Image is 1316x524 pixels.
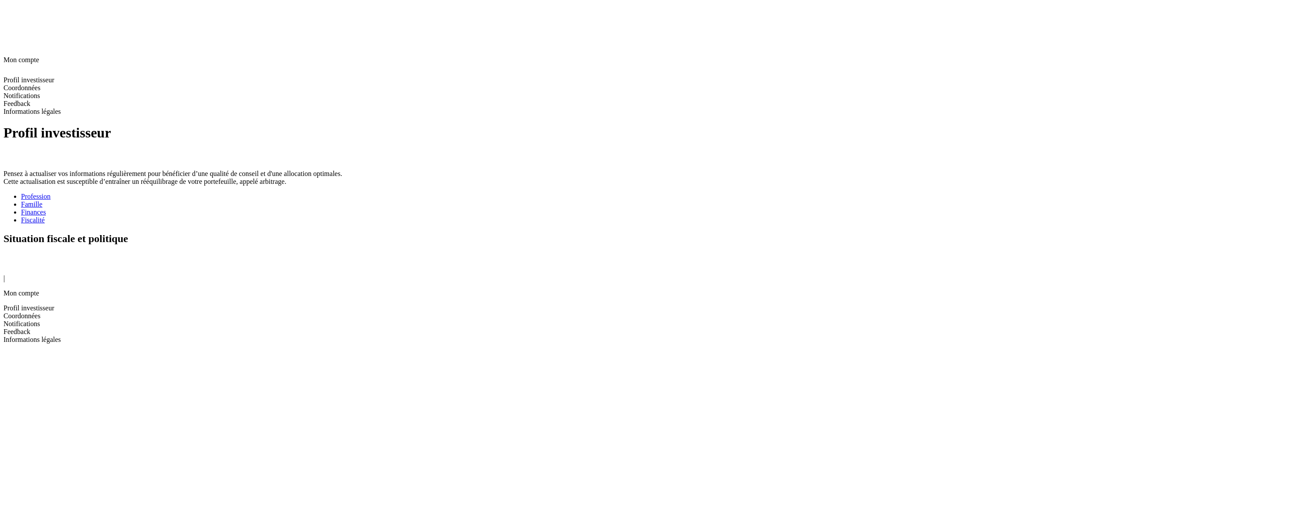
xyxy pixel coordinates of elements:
[21,208,1312,216] a: Finances
[3,289,1312,297] p: Mon compte
[3,336,61,343] span: Informations légales
[3,92,40,99] span: Notifications
[21,216,1312,224] a: Fiscalité
[3,76,54,84] span: Profil investisseur
[3,233,1312,245] h2: Situation fiscale et politique
[3,56,39,63] span: Mon compte
[3,328,30,335] span: Feedback
[21,200,1312,208] a: Famille
[3,320,40,327] span: Notifications
[3,178,286,185] span: Cette actualisation est susceptible d’entraîner un rééquilibrage de votre portefeuille, appelé ar...
[3,304,54,312] span: Profil investisseur
[21,193,1312,200] a: Profession
[3,100,30,107] span: Feedback
[3,84,40,91] span: Coordonnées
[3,274,1312,282] div: |
[3,170,342,177] span: Pensez à actualiser vos informations régulièrement pour bénéficier d’une qualité de conseil et d'...
[3,108,61,115] span: Informations légales
[3,125,1312,141] h1: Profil investisseur
[3,312,40,320] span: Coordonnées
